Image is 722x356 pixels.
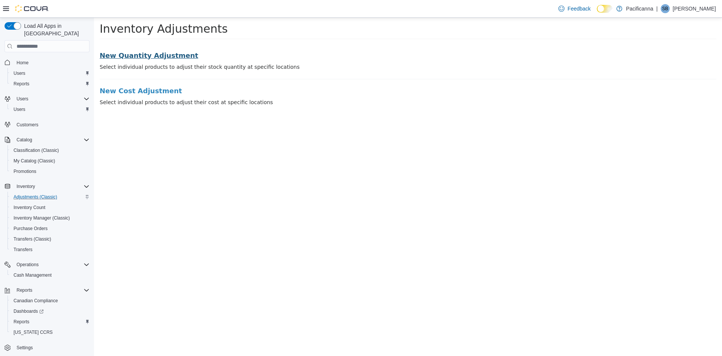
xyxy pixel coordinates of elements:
[14,81,29,87] span: Reports
[11,245,89,254] span: Transfers
[8,166,93,177] button: Promotions
[6,5,134,18] span: Inventory Adjustments
[11,245,35,254] a: Transfers
[2,285,93,295] button: Reports
[656,4,658,13] p: |
[11,79,32,88] a: Reports
[14,286,89,295] span: Reports
[14,94,89,103] span: Users
[14,135,35,144] button: Catalog
[8,295,93,306] button: Canadian Compliance
[14,70,25,76] span: Users
[11,167,39,176] a: Promotions
[11,317,32,326] a: Reports
[14,298,58,304] span: Canadian Compliance
[14,272,52,278] span: Cash Management
[8,79,93,89] button: Reports
[8,104,93,115] button: Users
[6,81,622,89] p: Select individual products to adjust their cost at specific locations
[15,5,49,12] img: Cova
[8,244,93,255] button: Transfers
[11,192,89,201] span: Adjustments (Classic)
[6,45,622,53] p: Select individual products to adjust their stock quantity at specific locations
[11,214,73,223] a: Inventory Manager (Classic)
[17,60,29,66] span: Home
[11,69,89,78] span: Users
[6,34,622,42] a: New Quantity Adjustment
[11,203,89,212] span: Inventory Count
[14,194,57,200] span: Adjustments (Classic)
[14,58,89,67] span: Home
[14,58,32,67] a: Home
[8,202,93,213] button: Inventory Count
[11,307,47,316] a: Dashboards
[8,306,93,317] a: Dashboards
[11,167,89,176] span: Promotions
[21,22,89,37] span: Load All Apps in [GEOGRAPHIC_DATA]
[2,57,93,68] button: Home
[2,135,93,145] button: Catalog
[17,137,32,143] span: Catalog
[8,317,93,327] button: Reports
[555,1,593,16] a: Feedback
[11,146,62,155] a: Classification (Classic)
[2,181,93,192] button: Inventory
[8,327,93,338] button: [US_STATE] CCRS
[14,120,41,129] a: Customers
[11,79,89,88] span: Reports
[567,5,590,12] span: Feedback
[8,213,93,223] button: Inventory Manager (Classic)
[14,120,89,129] span: Customers
[8,68,93,79] button: Users
[11,224,51,233] a: Purchase Orders
[17,122,38,128] span: Customers
[11,105,28,114] a: Users
[661,4,670,13] div: Sandra Boyd
[14,94,31,103] button: Users
[14,182,38,191] button: Inventory
[14,260,42,269] button: Operations
[11,156,89,165] span: My Catalog (Classic)
[11,235,89,244] span: Transfers (Classic)
[14,182,89,191] span: Inventory
[8,156,93,166] button: My Catalog (Classic)
[11,328,89,337] span: Washington CCRS
[11,69,28,78] a: Users
[14,135,89,144] span: Catalog
[6,70,622,77] a: New Cost Adjustment
[14,236,51,242] span: Transfers (Classic)
[14,343,89,352] span: Settings
[14,226,48,232] span: Purchase Orders
[11,203,49,212] a: Inventory Count
[11,317,89,326] span: Reports
[11,296,89,305] span: Canadian Compliance
[17,96,28,102] span: Users
[14,319,29,325] span: Reports
[14,158,55,164] span: My Catalog (Classic)
[17,262,39,268] span: Operations
[11,214,89,223] span: Inventory Manager (Classic)
[14,286,35,295] button: Reports
[11,235,54,244] a: Transfers (Classic)
[662,4,668,13] span: SB
[8,223,93,234] button: Purchase Orders
[14,308,44,314] span: Dashboards
[17,287,32,293] span: Reports
[8,234,93,244] button: Transfers (Classic)
[17,345,33,351] span: Settings
[14,205,46,211] span: Inventory Count
[14,168,36,174] span: Promotions
[2,119,93,130] button: Customers
[14,147,59,153] span: Classification (Classic)
[14,260,89,269] span: Operations
[17,183,35,189] span: Inventory
[11,271,55,280] a: Cash Management
[11,224,89,233] span: Purchase Orders
[11,192,60,201] a: Adjustments (Classic)
[11,271,89,280] span: Cash Management
[8,192,93,202] button: Adjustments (Classic)
[11,105,89,114] span: Users
[14,329,53,335] span: [US_STATE] CCRS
